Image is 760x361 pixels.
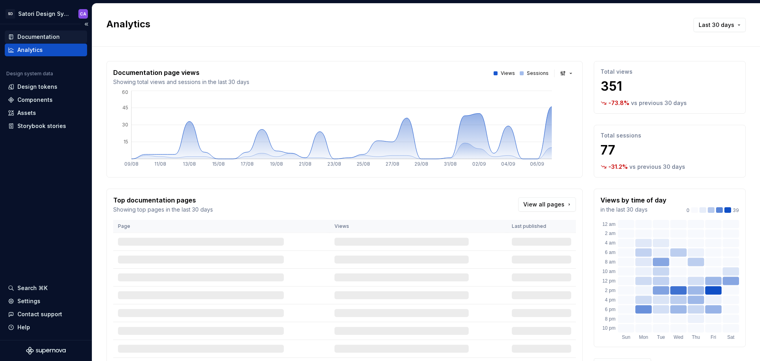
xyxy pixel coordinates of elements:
p: Sessions [527,70,549,76]
tspan: 15/08 [212,161,225,167]
p: Top documentation pages [113,195,213,205]
tspan: 11/08 [154,161,166,167]
div: Analytics [17,46,43,54]
p: vs previous 30 days [631,99,687,107]
th: Views [330,220,507,233]
text: 12 am [602,222,616,227]
span: View all pages [523,201,564,208]
tspan: 17/08 [241,161,254,167]
text: Sat [727,334,735,340]
tspan: 02/09 [472,161,486,167]
th: Page [113,220,330,233]
div: Satori Design System [18,10,69,18]
th: Last published [507,220,576,233]
text: Thu [692,334,700,340]
text: 10 pm [602,325,616,331]
p: Views [501,70,515,76]
button: Help [5,321,87,334]
p: vs previous 30 days [629,163,685,171]
tspan: 45 [122,105,128,111]
button: SDSatori Design SystemCA [2,5,90,22]
p: Showing total views and sessions in the last 30 days [113,78,249,86]
text: Sun [622,334,630,340]
tspan: 60 [122,89,128,95]
div: Search ⌘K [17,284,47,292]
a: Storybook stories [5,120,87,132]
text: Tue [657,334,665,340]
text: 12 pm [602,278,616,284]
button: Contact support [5,308,87,321]
text: 10 am [602,269,616,274]
div: Documentation [17,33,60,41]
div: Components [17,96,53,104]
span: Last 30 days [699,21,734,29]
text: 4 am [605,240,616,246]
div: SD [6,9,15,19]
tspan: 13/08 [183,161,196,167]
tspan: 27/08 [386,161,399,167]
a: Settings [5,295,87,308]
p: Documentation page views [113,68,249,77]
text: 8 am [605,259,616,265]
p: 77 [600,142,739,158]
tspan: 15 [123,139,128,145]
a: Components [5,94,87,106]
div: Contact support [17,310,62,318]
p: in the last 30 days [600,206,667,214]
tspan: 09/08 [124,161,139,167]
text: Mon [639,334,648,340]
p: Showing top pages in the last 30 days [113,206,213,214]
h2: Analytics [106,18,681,31]
text: 2 pm [605,288,616,293]
a: Assets [5,107,87,119]
div: CA [80,11,86,17]
tspan: 19/08 [270,161,283,167]
a: View all pages [518,197,576,212]
text: 4 pm [605,297,616,303]
text: 8 pm [605,316,616,322]
text: Wed [674,334,683,340]
tspan: 29/08 [414,161,428,167]
a: Design tokens [5,80,87,93]
div: Settings [17,297,40,305]
tspan: 30 [122,122,128,128]
tspan: 21/08 [299,161,312,167]
p: Views by time of day [600,195,667,205]
button: Collapse sidebar [81,19,92,30]
p: -31.2 % [608,163,628,171]
a: Documentation [5,31,87,43]
a: Analytics [5,44,87,56]
div: Storybook stories [17,122,66,130]
text: 6 pm [605,307,616,312]
tspan: 25/08 [357,161,370,167]
p: 0 [686,207,690,214]
svg: Supernova Logo [26,347,66,355]
button: Last 30 days [693,18,746,32]
div: Design tokens [17,83,57,91]
tspan: 06/09 [530,161,544,167]
tspan: 31/08 [444,161,457,167]
div: Assets [17,109,36,117]
div: Design system data [6,71,53,77]
text: 6 am [605,250,616,255]
text: Fri [711,334,716,340]
text: 2 am [605,231,616,236]
p: Total sessions [600,132,739,139]
tspan: 23/08 [327,161,341,167]
p: -73.8 % [608,99,629,107]
div: Help [17,323,30,331]
div: 39 [686,207,739,214]
button: Search ⌘K [5,282,87,294]
p: 351 [600,78,739,94]
tspan: 04/09 [501,161,515,167]
p: Total views [600,68,739,76]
